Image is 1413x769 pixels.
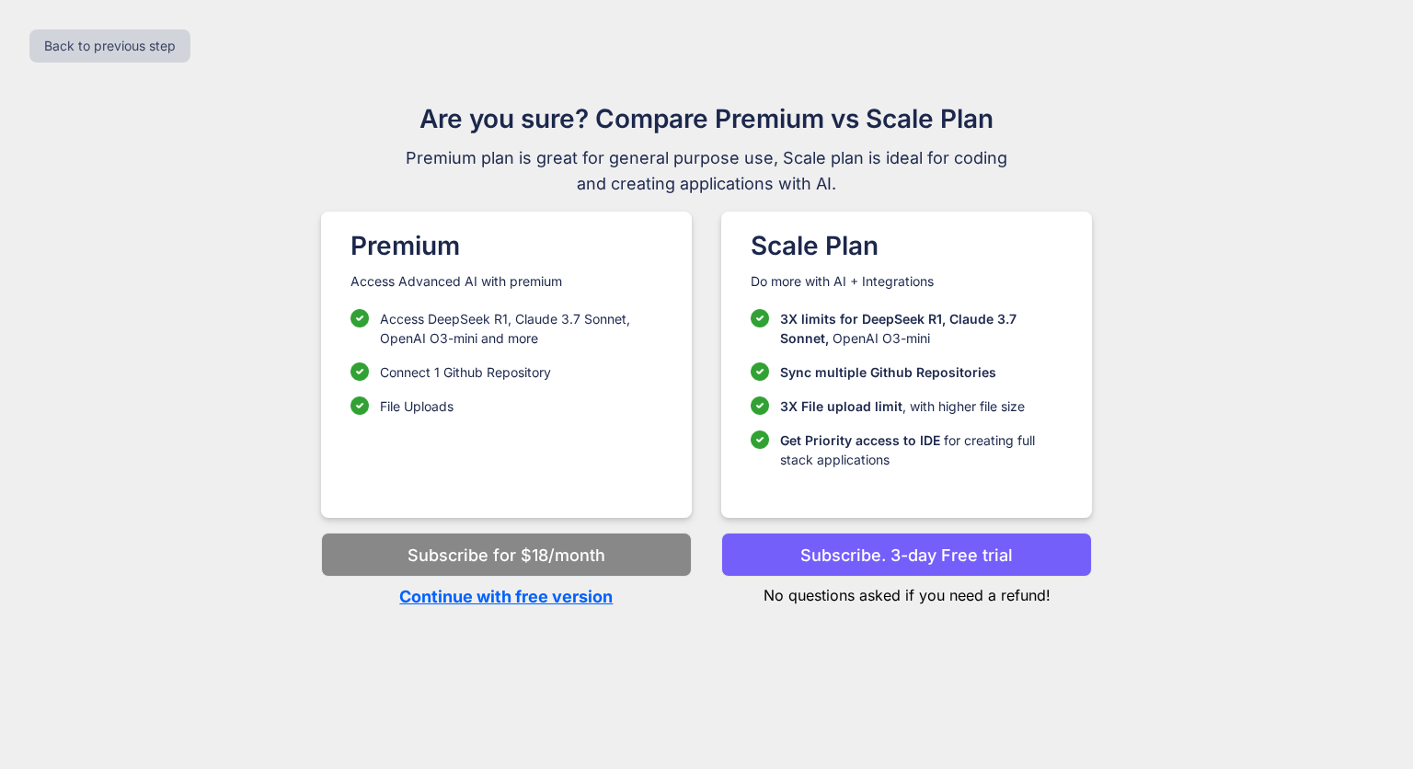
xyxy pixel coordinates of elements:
p: Subscribe for $18/month [408,543,605,568]
span: 3X limits for DeepSeek R1, Claude 3.7 Sonnet, [780,311,1017,346]
p: Access DeepSeek R1, Claude 3.7 Sonnet, OpenAI O3-mini and more [380,309,662,348]
p: Connect 1 Github Repository [380,362,551,382]
p: Subscribe. 3-day Free trial [800,543,1013,568]
p: Access Advanced AI with premium [350,272,662,291]
p: No questions asked if you need a refund! [721,577,1092,606]
h1: Scale Plan [751,226,1063,265]
img: checklist [350,309,369,327]
img: checklist [350,396,369,415]
span: Get Priority access to IDE [780,432,940,448]
p: Do more with AI + Integrations [751,272,1063,291]
img: checklist [751,362,769,381]
img: checklist [751,396,769,415]
h1: Premium [350,226,662,265]
p: File Uploads [380,396,454,416]
span: 3X File upload limit [780,398,902,414]
button: Back to previous step [29,29,190,63]
p: , with higher file size [780,396,1025,416]
p: OpenAI O3-mini [780,309,1063,348]
img: checklist [350,362,369,381]
img: checklist [751,430,769,449]
p: Sync multiple Github Repositories [780,362,996,382]
span: Premium plan is great for general purpose use, Scale plan is ideal for coding and creating applic... [397,145,1016,197]
p: Continue with free version [321,584,692,609]
h1: Are you sure? Compare Premium vs Scale Plan [397,99,1016,138]
p: for creating full stack applications [780,430,1063,469]
img: checklist [751,309,769,327]
button: Subscribe. 3-day Free trial [721,533,1092,577]
button: Subscribe for $18/month [321,533,692,577]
